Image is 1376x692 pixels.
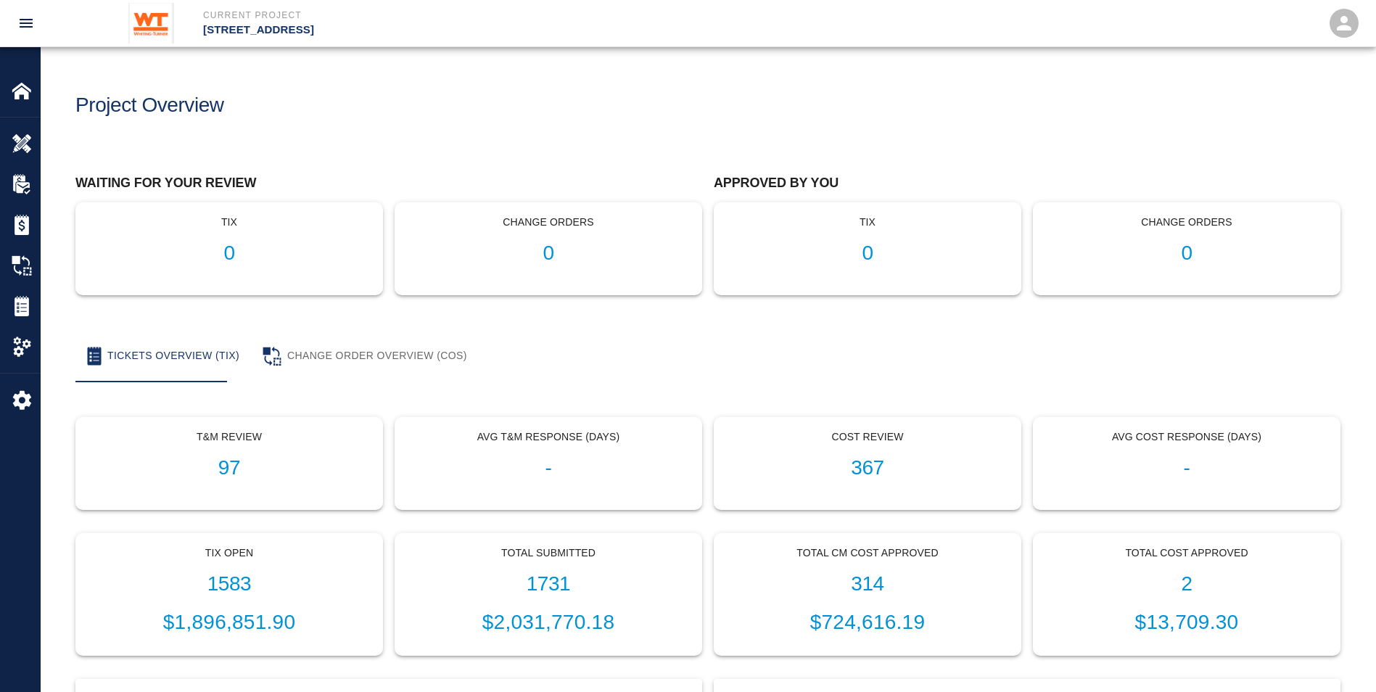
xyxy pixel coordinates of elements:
[1045,242,1328,265] h1: 0
[407,215,690,230] p: Change Orders
[1045,607,1328,638] p: $13,709.30
[88,242,371,265] h1: 0
[407,607,690,638] p: $2,031,770.18
[1045,572,1328,596] h1: 2
[251,330,479,382] button: Change Order Overview (COS)
[9,6,44,41] button: open drawer
[75,330,251,382] button: Tickets Overview (TIX)
[203,22,767,38] p: [STREET_ADDRESS]
[407,545,690,561] p: Total Submitted
[1045,215,1328,230] p: Change Orders
[407,429,690,445] p: Avg T&M Response (Days)
[75,176,702,191] h2: Waiting for your review
[726,572,1009,596] h1: 314
[75,94,224,118] h1: Project Overview
[726,607,1009,638] p: $724,616.19
[714,176,1340,191] h2: Approved by you
[726,429,1009,445] p: Cost Review
[407,572,690,596] h1: 1731
[726,545,1009,561] p: Total CM Cost Approved
[726,242,1009,265] h1: 0
[1045,545,1328,561] p: Total Cost Approved
[203,9,767,22] p: Current Project
[1045,456,1328,480] h1: -
[1045,429,1328,445] p: Avg Cost Response (Days)
[726,456,1009,480] h1: 367
[88,572,371,596] h1: 1583
[88,429,371,445] p: T&M Review
[128,3,174,44] img: Whiting-Turner
[88,215,371,230] p: tix
[407,456,690,480] h1: -
[407,242,690,265] h1: 0
[726,215,1009,230] p: tix
[88,545,371,561] p: Tix Open
[88,607,371,638] p: $1,896,851.90
[88,456,371,480] h1: 97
